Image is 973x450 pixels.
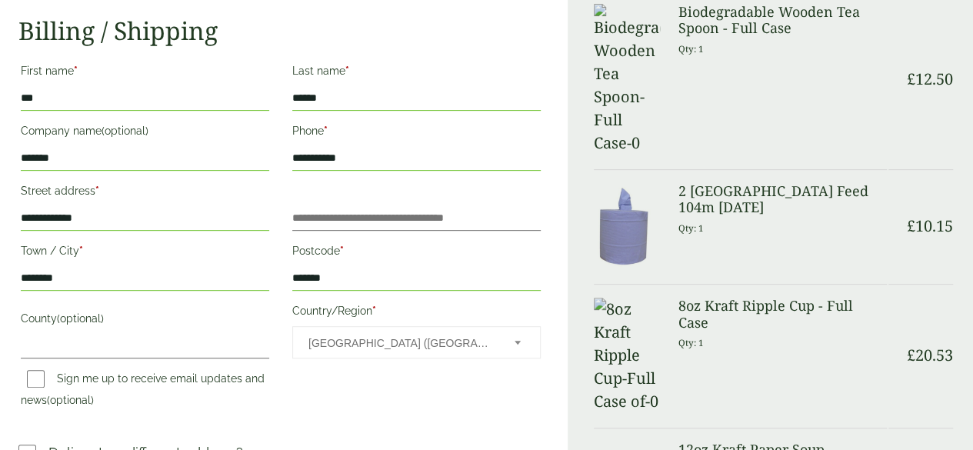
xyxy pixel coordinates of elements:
small: Qty: 1 [678,337,704,348]
span: £ [907,345,915,365]
img: 8oz Kraft Ripple Cup-Full Case of-0 [594,298,660,413]
label: Postcode [292,240,541,266]
h3: Biodegradable Wooden Tea Spoon - Full Case [678,4,887,37]
span: (optional) [47,394,94,406]
span: £ [907,215,915,236]
label: Street address [21,180,269,206]
span: (optional) [57,312,104,325]
label: First name [21,60,269,86]
abbr: required [372,305,376,317]
span: United Kingdom (UK) [308,327,494,359]
abbr: required [345,65,349,77]
input: Sign me up to receive email updates and news(optional) [27,370,45,388]
label: Company name [21,120,269,146]
abbr: required [340,245,344,257]
bdi: 10.15 [907,215,953,236]
abbr: required [74,65,78,77]
span: Country/Region [292,326,541,358]
abbr: required [324,125,328,137]
label: Sign me up to receive email updates and news [21,372,265,411]
h2: Billing / Shipping [18,16,543,45]
small: Qty: 1 [678,222,704,234]
span: (optional) [102,125,148,137]
h3: 2 [GEOGRAPHIC_DATA] Feed 104m [DATE] [678,183,887,216]
label: Last name [292,60,541,86]
bdi: 20.53 [907,345,953,365]
label: Town / City [21,240,269,266]
span: £ [907,68,915,89]
label: Phone [292,120,541,146]
img: Biodegradable Wooden Tea Spoon-Full Case-0 [594,4,660,155]
label: Country/Region [292,300,541,326]
abbr: required [95,185,99,197]
abbr: required [79,245,83,257]
bdi: 12.50 [907,68,953,89]
label: County [21,308,269,334]
small: Qty: 1 [678,43,704,55]
h3: 8oz Kraft Ripple Cup - Full Case [678,298,887,331]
